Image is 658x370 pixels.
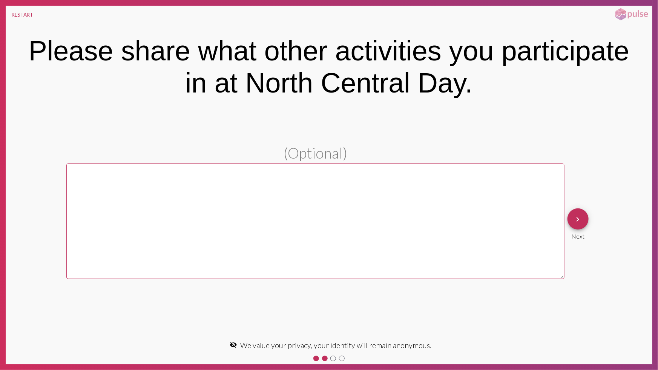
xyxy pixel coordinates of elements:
div: Next [568,230,589,240]
div: Please share what other activities you participate in at North Central Day. [17,35,641,99]
mat-icon: keyboard_arrow_right [574,215,583,224]
span: We value your privacy, your identity will remain anonymous. [240,341,431,350]
span: (Optional) [284,144,347,162]
mat-icon: visibility_off [230,341,237,348]
button: RESTART [6,6,39,24]
img: pulsehorizontalsmall.png [613,8,650,21]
